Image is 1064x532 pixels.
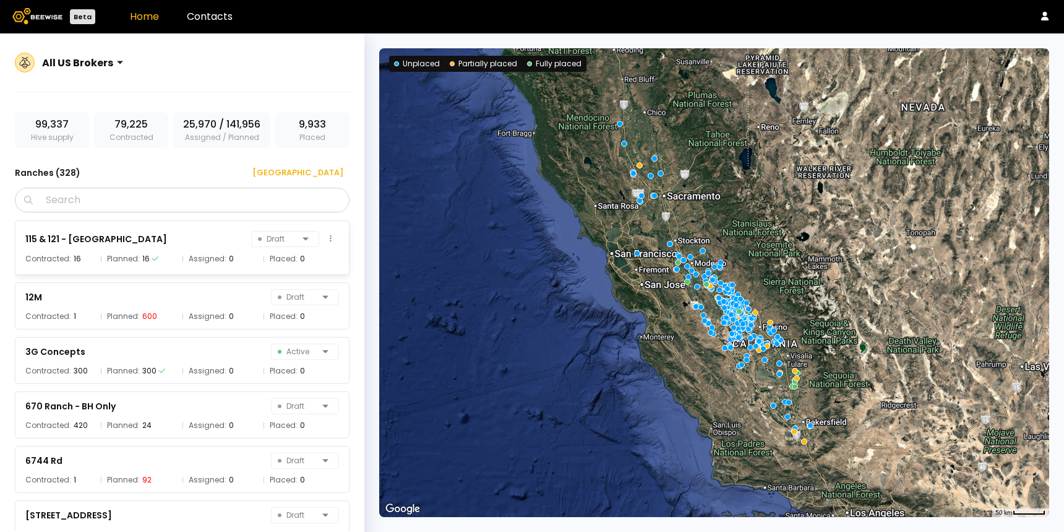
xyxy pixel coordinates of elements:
[995,509,1013,516] span: 50 km
[300,365,305,377] div: 0
[74,253,81,265] div: 16
[107,419,140,432] span: Planned:
[300,310,305,323] div: 0
[244,167,343,179] div: [GEOGRAPHIC_DATA]
[229,365,234,377] div: 0
[278,508,317,523] span: Draft
[25,453,62,468] div: 6744 Rd
[278,344,317,359] span: Active
[382,501,423,517] img: Google
[229,419,234,432] div: 0
[299,117,326,132] span: 9,933
[15,112,89,148] div: Hive supply
[275,112,350,148] div: Placed
[142,253,150,265] div: 16
[382,501,423,517] a: Open this area in Google Maps (opens a new window)
[189,474,226,486] span: Assigned:
[189,310,226,323] span: Assigned:
[74,365,88,377] div: 300
[270,310,298,323] span: Placed:
[107,365,140,377] span: Planned:
[173,112,270,148] div: Assigned / Planned
[74,310,76,323] div: 1
[25,290,42,305] div: 12M
[270,419,298,432] span: Placed:
[278,399,317,414] span: Draft
[35,117,69,132] span: 99,337
[142,365,157,377] div: 300
[142,474,152,486] div: 92
[107,253,140,265] span: Planned:
[229,253,234,265] div: 0
[229,310,234,323] div: 0
[42,55,113,71] div: All US Brokers
[394,58,440,69] div: Unplaced
[527,58,581,69] div: Fully placed
[187,9,233,24] a: Contacts
[114,117,148,132] span: 79,225
[142,310,157,323] div: 600
[258,232,298,246] span: Draft
[25,419,71,432] span: Contracted:
[74,474,76,486] div: 1
[142,419,152,432] div: 24
[300,419,305,432] div: 0
[270,253,298,265] span: Placed:
[25,344,85,359] div: 3G Concepts
[229,474,234,486] div: 0
[12,8,62,24] img: Beewise logo
[107,310,140,323] span: Planned:
[183,117,260,132] span: 25,970 / 141,956
[278,290,317,305] span: Draft
[25,365,71,377] span: Contracted:
[189,253,226,265] span: Assigned:
[25,474,71,486] span: Contracted:
[270,474,298,486] span: Placed:
[25,399,116,414] div: 670 Ranch - BH Only
[189,419,226,432] span: Assigned:
[25,232,167,246] div: 115 & 121 - [GEOGRAPHIC_DATA]
[25,253,71,265] span: Contracted:
[278,453,317,468] span: Draft
[107,474,140,486] span: Planned:
[189,365,226,377] span: Assigned:
[300,474,305,486] div: 0
[74,419,88,432] div: 420
[70,9,95,24] div: Beta
[94,112,168,148] div: Contracted
[270,365,298,377] span: Placed:
[130,9,159,24] a: Home
[992,508,1049,517] button: Map Scale: 50 km per 49 pixels
[15,164,80,181] h3: Ranches ( 328 )
[300,253,305,265] div: 0
[25,508,112,523] div: [STREET_ADDRESS]
[25,310,71,323] span: Contracted:
[238,163,350,183] button: [GEOGRAPHIC_DATA]
[450,58,517,69] div: Partially placed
